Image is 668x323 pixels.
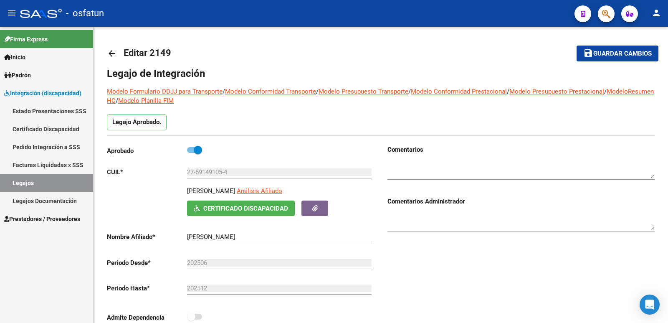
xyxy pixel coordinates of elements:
a: Modelo Planilla FIM [118,97,174,104]
span: Padrón [4,71,31,80]
a: Modelo Conformidad Transporte [225,88,316,95]
button: Certificado Discapacidad [187,201,295,216]
p: Periodo Desde [107,258,187,267]
span: Análisis Afiliado [237,187,282,195]
p: [PERSON_NAME] [187,186,235,196]
mat-icon: menu [7,8,17,18]
span: - osfatun [66,4,104,23]
a: Modelo Conformidad Prestacional [411,88,507,95]
mat-icon: arrow_back [107,48,117,58]
a: Modelo Formulario DDJJ para Transporte [107,88,223,95]
span: Integración (discapacidad) [4,89,81,98]
span: Firma Express [4,35,48,44]
p: CUIL [107,168,187,177]
h1: Legajo de Integración [107,67,655,80]
div: Open Intercom Messenger [640,295,660,315]
p: Admite Dependencia [107,313,187,322]
span: Prestadores / Proveedores [4,214,80,224]
p: Legajo Aprobado. [107,114,167,130]
mat-icon: save [583,48,593,58]
p: Aprobado [107,146,187,155]
button: Guardar cambios [577,46,658,61]
h3: Comentarios [387,145,655,154]
span: Guardar cambios [593,50,652,58]
a: Modelo Presupuesto Transporte [319,88,408,95]
p: Nombre Afiliado [107,232,187,242]
p: Periodo Hasta [107,284,187,293]
a: Modelo Presupuesto Prestacional [509,88,604,95]
span: Editar 2149 [124,48,171,58]
span: Inicio [4,53,25,62]
span: Certificado Discapacidad [203,205,288,212]
mat-icon: person [651,8,661,18]
h3: Comentarios Administrador [387,197,655,206]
